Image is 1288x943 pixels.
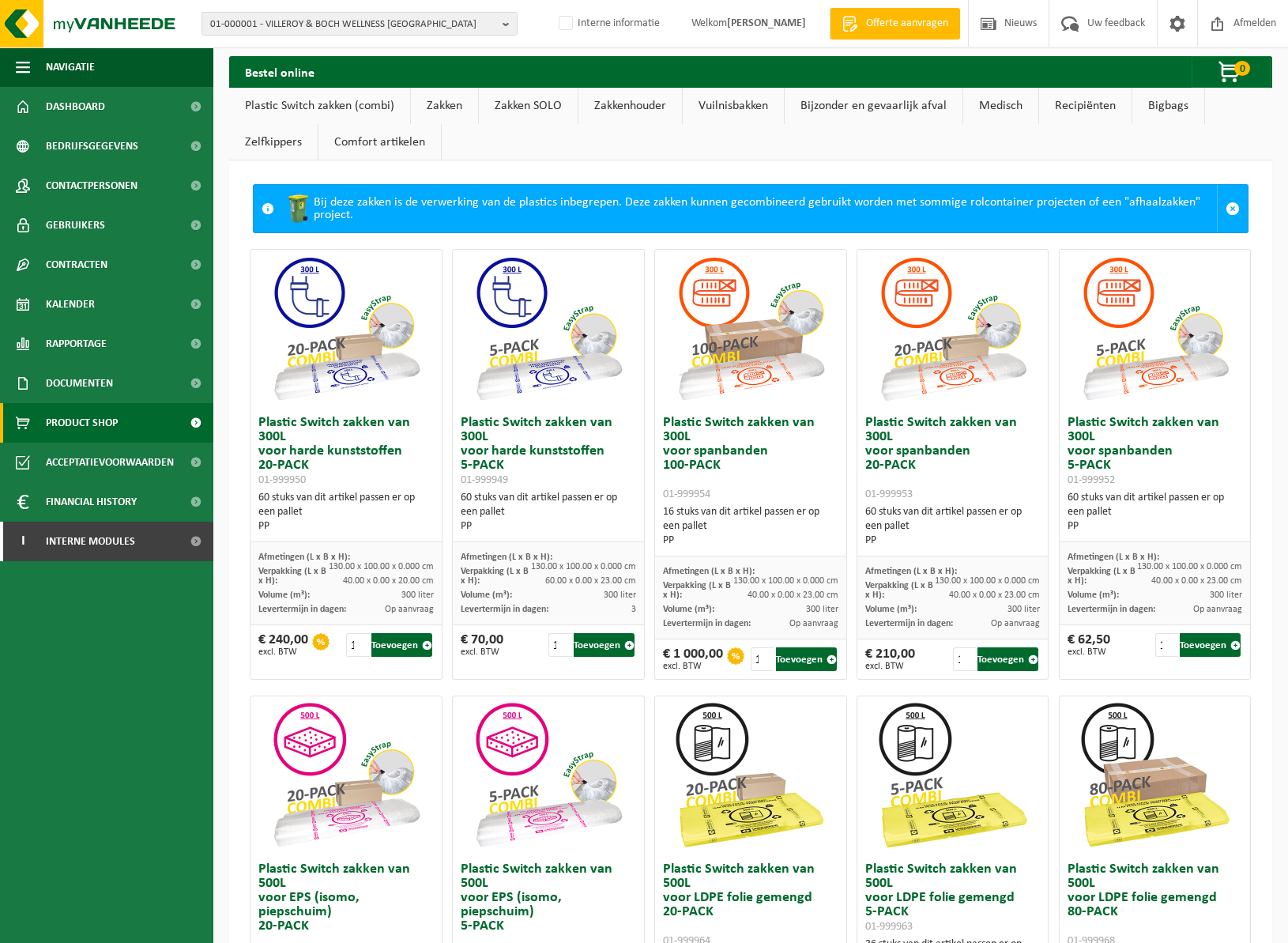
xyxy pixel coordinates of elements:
div: € 1 000,00 [663,647,723,671]
span: 300 liter [604,590,636,600]
img: 01-999968 [1076,696,1234,854]
a: Comfort artikelen [318,124,441,160]
span: Documenten [46,364,113,403]
input: 1 [751,647,774,671]
span: I [16,522,30,561]
span: Volume (m³): [461,590,512,600]
a: Medisch [963,88,1038,124]
div: PP [663,534,838,548]
span: Kalender [46,285,95,324]
a: Plastic Switch zakken (combi) [229,88,410,124]
span: 3 [631,605,636,614]
div: € 240,00 [258,633,308,657]
a: Zelfkippers [229,124,318,160]
img: 01-999952 [1076,250,1234,408]
div: € 70,00 [461,633,503,657]
label: Interne informatie [555,12,660,36]
span: 01-999954 [663,488,710,500]
button: Toevoegen [371,633,432,657]
span: 0 [1234,61,1250,76]
span: Navigatie [46,47,95,87]
h3: Plastic Switch zakken van 300L voor spanbanden 100-PACK [663,416,838,501]
button: Toevoegen [574,633,635,657]
span: Afmetingen (L x B x H): [1068,553,1159,562]
a: Bijzonder en gevaarlijk afval [785,88,962,124]
span: 01-000001 - VILLEROY & BOCH WELLNESS [GEOGRAPHIC_DATA] [210,13,496,36]
span: 40.00 x 0.00 x 23.00 cm [949,590,1040,600]
span: Interne modules [46,522,135,561]
span: Levertermijn in dagen: [1068,605,1155,614]
img: WB-0240-HPE-GN-50.png [282,193,314,224]
span: 40.00 x 0.00 x 20.00 cm [343,576,434,586]
span: 130.00 x 100.00 x 0.000 cm [531,562,636,571]
div: 16 stuks van dit artikel passen er op een pallet [663,505,838,548]
h3: Plastic Switch zakken van 300L voor harde kunststoffen 5-PACK [461,416,635,487]
span: excl. BTW [1068,647,1110,657]
div: Bij deze zakken is de verwerking van de plastics inbegrepen. Deze zakken kunnen gecombineerd gebr... [282,185,1217,232]
span: Volume (m³): [1068,590,1119,600]
input: 1 [1155,633,1179,657]
span: Dashboard [46,87,105,126]
span: 130.00 x 100.00 x 0.000 cm [329,562,434,571]
img: 01-999954 [672,250,830,408]
span: excl. BTW [258,647,308,657]
span: 130.00 x 100.00 x 0.000 cm [935,576,1040,586]
div: PP [461,519,635,534]
span: excl. BTW [663,662,723,671]
h3: Plastic Switch zakken van 300L voor harde kunststoffen 20-PACK [258,416,433,487]
span: Afmetingen (L x B x H): [663,567,755,576]
span: 300 liter [806,605,838,614]
span: Verpakking (L x B x H): [663,581,731,600]
span: Op aanvraag [385,605,434,614]
span: Levertermijn in dagen: [258,605,346,614]
span: Offerte aanvragen [862,16,952,32]
button: Toevoegen [977,647,1038,671]
span: Bedrijfsgegevens [46,126,138,166]
button: Toevoegen [776,647,837,671]
div: PP [258,519,433,534]
span: Op aanvraag [991,619,1040,628]
img: 01-999949 [469,250,627,408]
h3: Plastic Switch zakken van 500L voor LDPE folie gemengd 5-PACK [865,862,1040,934]
span: excl. BTW [461,647,503,657]
span: 01-999953 [865,488,913,500]
span: excl. BTW [865,662,915,671]
span: Financial History [46,482,137,522]
span: Product Shop [46,403,118,443]
span: 01-999949 [461,474,508,486]
h3: Plastic Switch zakken van 300L voor spanbanden 5-PACK [1068,416,1242,487]
span: Verpakking (L x B x H): [461,567,529,586]
h3: Plastic Switch zakken van 300L voor spanbanden 20-PACK [865,416,1040,501]
span: Afmetingen (L x B x H): [258,553,350,562]
span: 01-999963 [865,921,913,933]
img: 01-999955 [469,696,627,854]
div: 60 stuks van dit artikel passen er op een pallet [1068,491,1242,534]
span: Levertermijn in dagen: [865,619,953,628]
span: 300 liter [1210,590,1242,600]
div: PP [865,534,1040,548]
span: 130.00 x 100.00 x 0.000 cm [1137,562,1242,571]
span: Verpakking (L x B x H): [1068,567,1135,586]
span: Rapportage [46,324,107,364]
span: 40.00 x 0.00 x 23.00 cm [1151,576,1242,586]
strong: [PERSON_NAME] [727,17,806,29]
span: 01-999950 [258,474,306,486]
button: Toevoegen [1180,633,1241,657]
div: PP [1068,519,1242,534]
span: 60.00 x 0.00 x 23.00 cm [545,576,636,586]
span: Volume (m³): [663,605,714,614]
span: Verpakking (L x B x H): [258,567,326,586]
div: € 210,00 [865,647,915,671]
span: Afmetingen (L x B x H): [865,567,957,576]
span: 300 liter [1007,605,1040,614]
button: 0 [1192,56,1271,88]
a: Offerte aanvragen [830,8,960,40]
input: 1 [953,647,977,671]
img: 01-999950 [267,250,425,408]
span: Op aanvraag [1193,605,1242,614]
span: Afmetingen (L x B x H): [461,553,552,562]
button: 01-000001 - VILLEROY & BOCH WELLNESS [GEOGRAPHIC_DATA] [201,12,518,36]
span: Volume (m³): [258,590,310,600]
a: Zakken SOLO [479,88,578,124]
a: Zakkenhouder [578,88,682,124]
